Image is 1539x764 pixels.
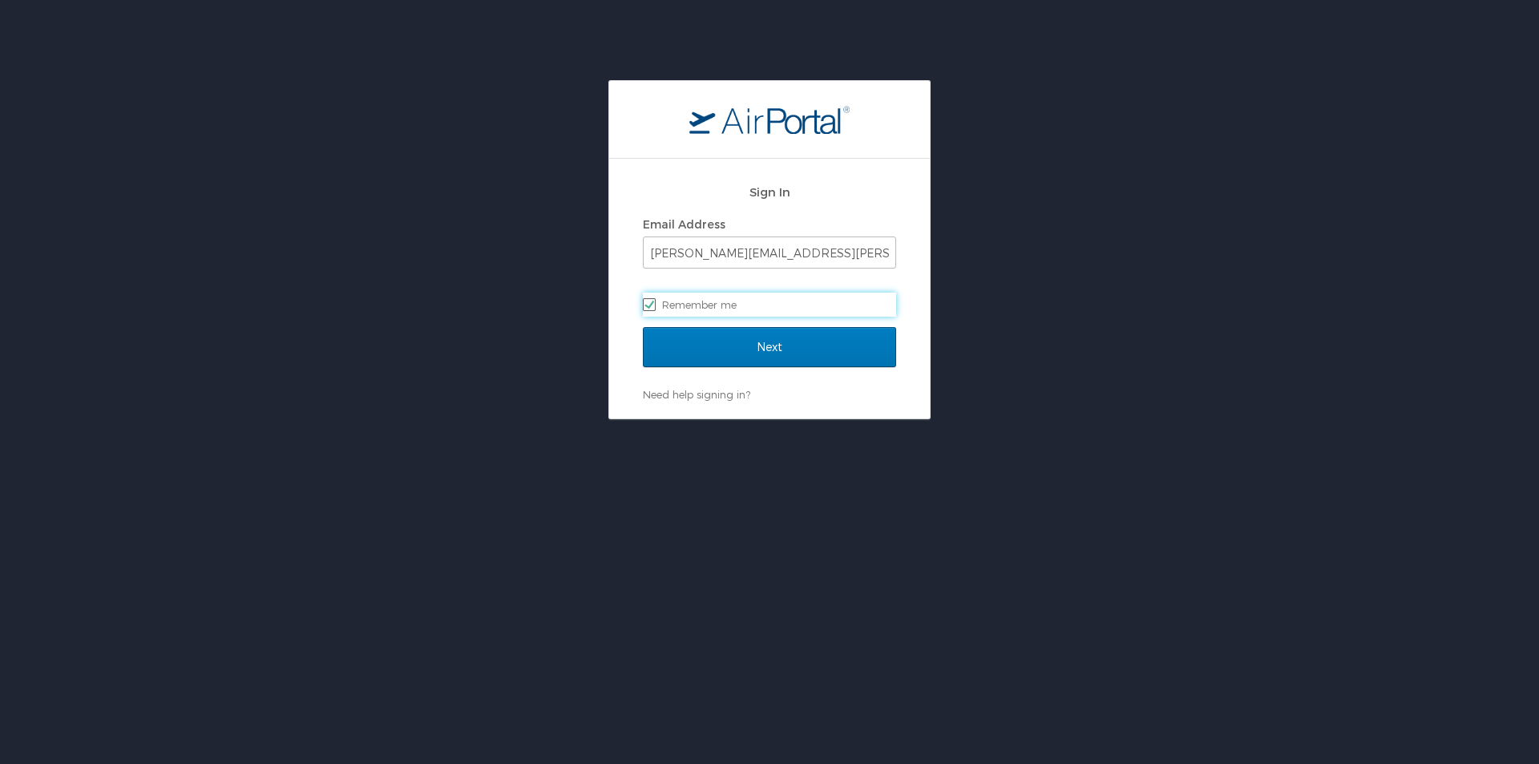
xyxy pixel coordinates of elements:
h2: Sign In [643,183,896,201]
label: Email Address [643,217,725,231]
label: Remember me [643,293,896,317]
input: Next [643,327,896,367]
a: Need help signing in? [643,388,750,401]
img: logo [689,105,850,134]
